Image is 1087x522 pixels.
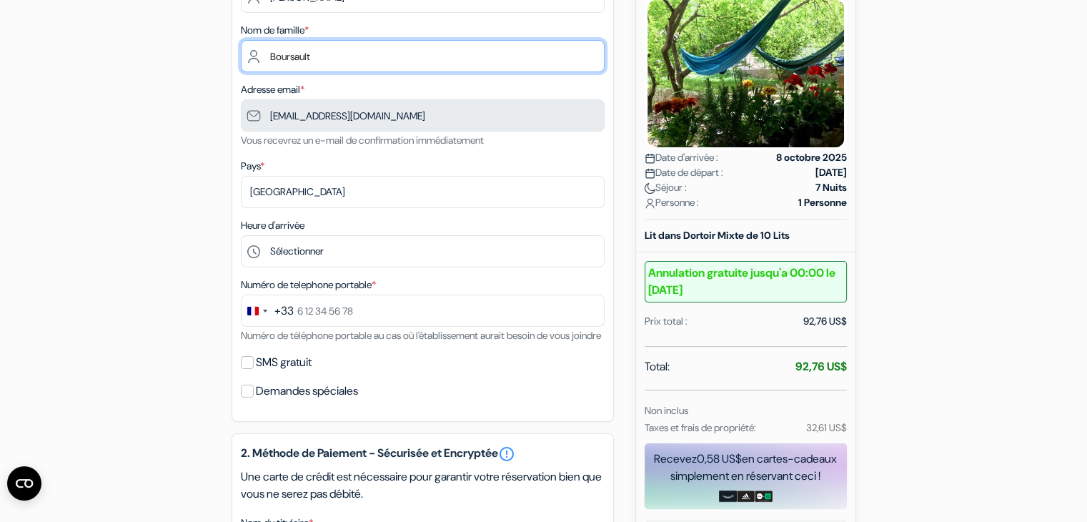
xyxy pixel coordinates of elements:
[645,261,847,302] b: Annulation gratuite jusqu'a 00:00 le [DATE]
[241,295,605,327] input: 6 12 34 56 78
[274,302,294,320] div: +33
[645,421,756,434] small: Taxes et frais de propriété:
[719,491,737,502] img: amazon-card-no-text.png
[755,491,773,502] img: uber-uber-eats-card.png
[737,491,755,502] img: adidas-card.png
[815,165,847,180] strong: [DATE]
[645,195,699,210] span: Personne :
[697,451,742,466] span: 0,58 US$
[241,23,309,38] label: Nom de famille
[645,180,687,195] span: Séjour :
[645,153,655,164] img: calendar.svg
[256,353,312,373] label: SMS gratuit
[645,404,688,417] small: Non inclus
[241,329,601,342] small: Numéro de téléphone portable au cas où l'établissement aurait besoin de vous joindre
[7,466,41,501] button: Ouvrir le widget CMP
[241,218,304,233] label: Heure d'arrivée
[645,168,655,179] img: calendar.svg
[242,295,294,326] button: Change country, selected France (+33)
[241,468,605,503] p: Une carte de crédit est nécessaire pour garantir votre réservation bien que vous ne serez pas déb...
[645,198,655,209] img: user_icon.svg
[645,358,670,375] span: Total:
[241,82,304,97] label: Adresse email
[815,180,847,195] strong: 7 Nuits
[498,445,515,463] a: error_outline
[805,421,846,434] small: 32,61 US$
[241,134,484,147] small: Vous recevrez un e-mail de confirmation immédiatement
[645,150,718,165] span: Date d'arrivée :
[645,229,790,242] b: Lit dans Dortoir Mixte de 10 Lits
[645,314,688,329] div: Prix total :
[803,314,847,329] div: 92,76 US$
[645,165,723,180] span: Date de départ :
[645,183,655,194] img: moon.svg
[798,195,847,210] strong: 1 Personne
[241,445,605,463] h5: 2. Méthode de Paiement - Sécurisée et Encryptée
[256,381,358,401] label: Demandes spéciales
[241,159,264,174] label: Pays
[241,277,376,292] label: Numéro de telephone portable
[645,450,847,485] div: Recevez en cartes-cadeaux simplement en réservant ceci !
[795,359,847,374] strong: 92,76 US$
[241,40,605,72] input: Entrer le nom de famille
[776,150,847,165] strong: 8 octobre 2025
[241,99,605,132] input: Entrer adresse e-mail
